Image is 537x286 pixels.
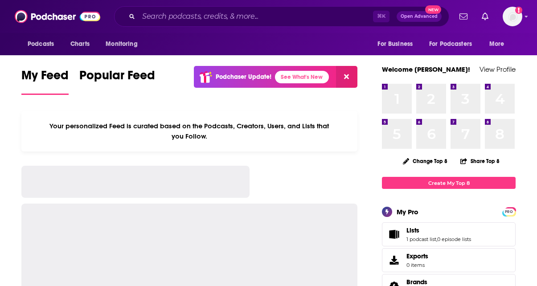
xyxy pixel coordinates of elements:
button: Show profile menu [503,7,522,26]
span: My Feed [21,68,69,88]
div: My Pro [397,208,418,216]
span: 0 items [406,262,428,268]
a: Create My Top 8 [382,177,516,189]
span: Lists [382,222,516,246]
span: Exports [385,254,403,266]
button: open menu [423,36,485,53]
a: Brands [406,278,432,286]
a: Show notifications dropdown [456,9,471,24]
a: Charts [65,36,95,53]
span: Lists [406,226,419,234]
span: Charts [70,38,90,50]
button: Change Top 8 [398,155,453,167]
input: Search podcasts, credits, & more... [139,9,373,24]
button: Share Top 8 [460,152,500,170]
span: Open Advanced [401,14,438,19]
button: open menu [483,36,516,53]
span: New [425,5,441,14]
span: Logged in as amandalamPR [503,7,522,26]
a: Popular Feed [79,68,155,95]
a: Lists [385,228,403,241]
span: For Podcasters [429,38,472,50]
a: View Profile [480,65,516,74]
span: Exports [406,252,428,260]
span: PRO [504,208,514,215]
a: 0 episode lists [437,236,471,242]
img: User Profile [503,7,522,26]
button: open menu [99,36,149,53]
span: Monitoring [106,38,137,50]
span: ⌘ K [373,11,389,22]
a: Lists [406,226,471,234]
span: Brands [406,278,427,286]
a: PRO [504,208,514,215]
a: Welcome [PERSON_NAME]! [382,65,470,74]
p: Podchaser Update! [216,73,271,81]
a: See What's New [275,71,329,83]
a: My Feed [21,68,69,95]
div: Search podcasts, credits, & more... [114,6,449,27]
a: 1 podcast list [406,236,436,242]
button: open menu [21,36,66,53]
span: For Business [377,38,413,50]
span: Podcasts [28,38,54,50]
span: Popular Feed [79,68,155,88]
svg: Add a profile image [515,7,522,14]
a: Show notifications dropdown [478,9,492,24]
span: More [489,38,504,50]
a: Exports [382,248,516,272]
div: Your personalized Feed is curated based on the Podcasts, Creators, Users, and Lists that you Follow. [21,111,357,151]
img: Podchaser - Follow, Share and Rate Podcasts [15,8,100,25]
button: Open AdvancedNew [397,11,442,22]
button: open menu [371,36,424,53]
